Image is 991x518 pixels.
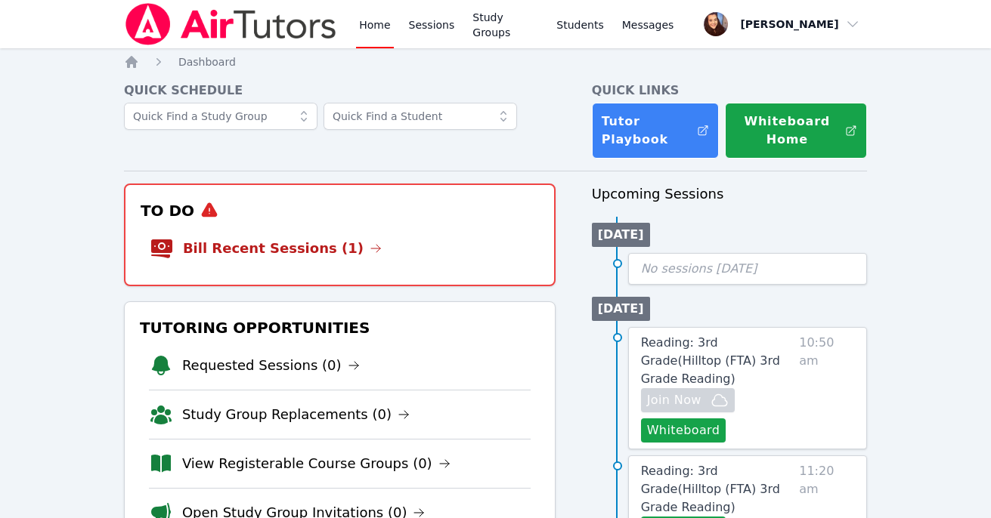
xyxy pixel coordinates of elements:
[641,418,726,442] button: Whiteboard
[124,54,867,69] nav: Breadcrumb
[622,17,674,32] span: Messages
[182,453,451,474] a: View Registerable Course Groups (0)
[641,334,794,388] a: Reading: 3rd Grade(Hilltop (FTA) 3rd Grade Reading)
[183,238,382,259] a: Bill Recent Sessions (1)
[799,334,854,442] span: 10:50 am
[647,391,701,409] span: Join Now
[592,103,720,159] a: Tutor Playbook
[592,82,868,100] h4: Quick Links
[592,223,650,247] li: [DATE]
[324,103,517,130] input: Quick Find a Student
[178,56,236,68] span: Dashboard
[641,388,735,412] button: Join Now
[124,103,317,130] input: Quick Find a Study Group
[124,3,338,45] img: Air Tutors
[124,82,556,100] h4: Quick Schedule
[641,335,780,386] span: Reading: 3rd Grade ( Hilltop (FTA) 3rd Grade Reading )
[137,314,543,341] h3: Tutoring Opportunities
[592,297,650,321] li: [DATE]
[182,404,410,425] a: Study Group Replacements (0)
[178,54,236,69] a: Dashboard
[641,261,757,276] span: No sessions [DATE]
[182,355,360,376] a: Requested Sessions (0)
[725,103,867,159] button: Whiteboard Home
[641,464,780,514] span: Reading: 3rd Grade ( Hilltop (FTA) 3rd Grade Reading )
[641,462,794,516] a: Reading: 3rd Grade(Hilltop (FTA) 3rd Grade Reading)
[592,183,868,205] h3: Upcoming Sessions
[138,197,542,224] h3: To Do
